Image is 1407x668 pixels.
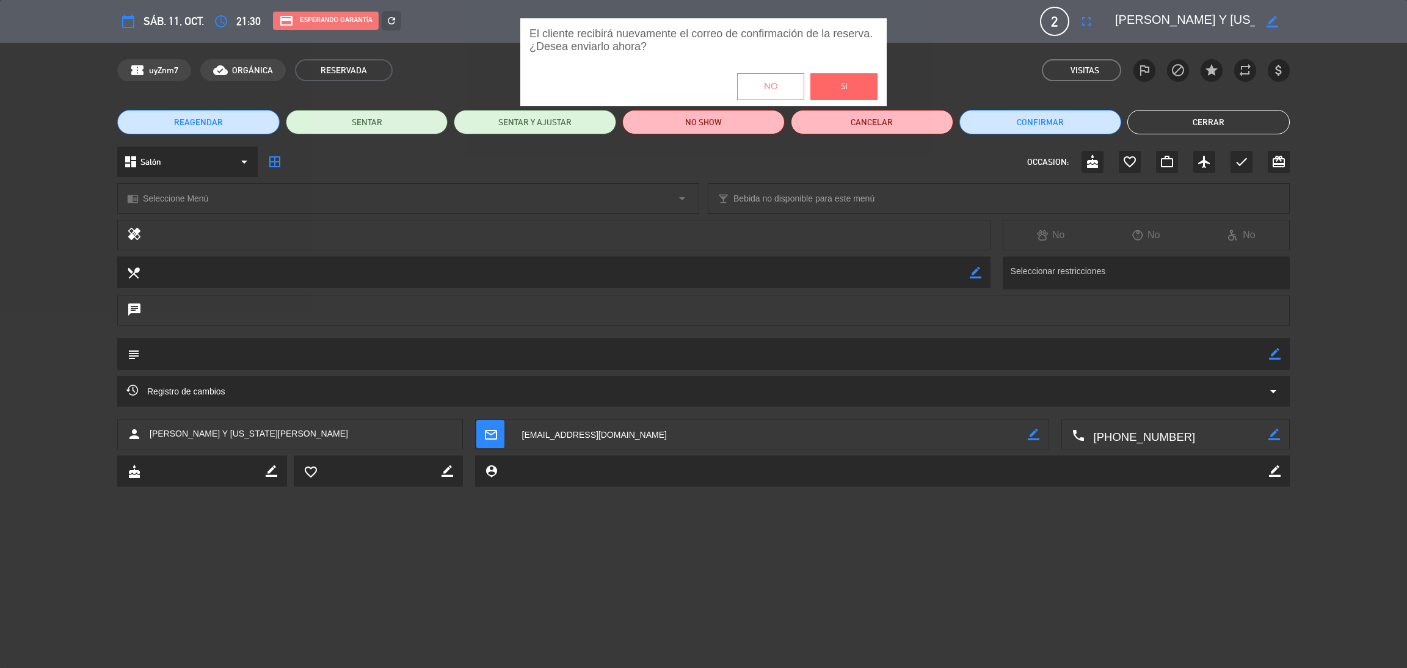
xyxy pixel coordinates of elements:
span: No [764,80,777,94]
span: El cliente recibirá nuevamente el correo de confirmación de la reserva. [529,27,878,40]
button: Si [810,73,878,100]
button: No [737,73,804,100]
span: ¿Desea enviarlo ahora? [529,40,878,53]
span: Si [841,80,848,94]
